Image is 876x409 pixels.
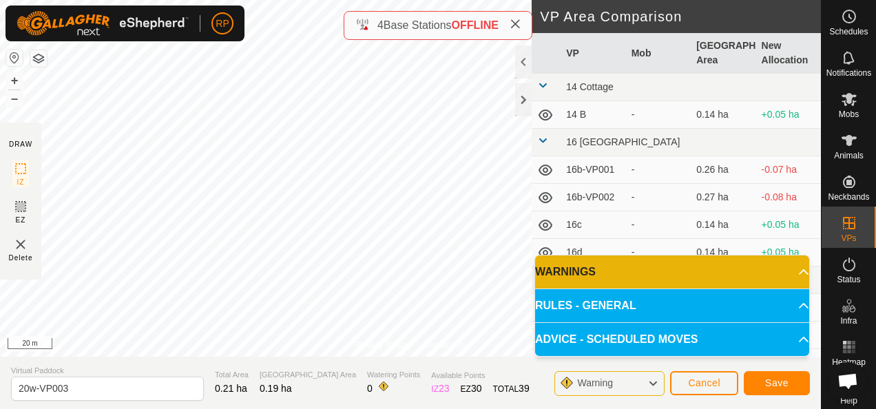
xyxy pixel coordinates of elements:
[424,339,465,351] a: Contact Us
[535,264,596,280] span: WARNINGS
[461,381,482,396] div: EZ
[561,184,625,211] td: 16b-VP002
[688,377,720,388] span: Cancel
[377,19,384,31] span: 4
[566,81,614,92] span: 14 Cottage
[535,323,809,356] p-accordion-header: ADVICE - SCHEDULED MOVES
[471,383,482,394] span: 30
[756,156,821,184] td: -0.07 ha
[756,211,821,239] td: +0.05 ha
[626,33,691,74] th: Mob
[829,28,868,36] span: Schedules
[632,245,685,260] div: -
[834,151,864,160] span: Animals
[561,239,625,266] td: 16d
[519,383,530,394] span: 39
[756,101,821,129] td: +0.05 ha
[691,33,755,74] th: [GEOGRAPHIC_DATA] Area
[632,190,685,204] div: -
[756,33,821,74] th: New Allocation
[566,136,680,147] span: 16 [GEOGRAPHIC_DATA]
[16,215,26,225] span: EZ
[841,234,856,242] span: VPs
[6,72,23,89] button: +
[356,339,408,351] a: Privacy Policy
[535,331,698,348] span: ADVICE - SCHEDULED MOVES
[535,297,636,314] span: RULES - GENERAL
[6,50,23,66] button: Reset Map
[17,177,25,187] span: IZ
[30,50,47,67] button: Map Layers
[431,381,449,396] div: IZ
[691,101,755,129] td: 0.14 ha
[6,90,23,107] button: –
[839,110,859,118] span: Mobs
[691,211,755,239] td: 0.14 ha
[756,184,821,211] td: -0.08 ha
[691,184,755,211] td: 0.27 ha
[452,19,499,31] span: OFFLINE
[493,381,530,396] div: TOTAL
[756,239,821,266] td: +0.05 ha
[840,317,857,325] span: Infra
[215,383,247,394] span: 0.21 ha
[561,211,625,239] td: 16c
[691,239,755,266] td: 0.14 ha
[632,218,685,232] div: -
[829,362,866,399] div: Open chat
[670,371,738,395] button: Cancel
[216,17,229,31] span: RP
[9,253,33,263] span: Delete
[577,377,613,388] span: Warning
[431,370,529,381] span: Available Points
[439,383,450,394] span: 23
[17,11,189,36] img: Gallagher Logo
[384,19,452,31] span: Base Stations
[837,275,860,284] span: Status
[367,369,420,381] span: Watering Points
[828,193,869,201] span: Neckbands
[691,156,755,184] td: 0.26 ha
[11,365,204,377] span: Virtual Paddock
[367,383,373,394] span: 0
[832,358,866,366] span: Heatmap
[215,369,249,381] span: Total Area
[632,107,685,122] div: -
[744,371,810,395] button: Save
[826,69,871,77] span: Notifications
[632,162,685,177] div: -
[260,369,356,381] span: [GEOGRAPHIC_DATA] Area
[561,101,625,129] td: 14 B
[535,289,809,322] p-accordion-header: RULES - GENERAL
[12,236,29,253] img: VP
[535,255,809,289] p-accordion-header: WARNINGS
[9,139,32,149] div: DRAW
[561,156,625,184] td: 16b-VP001
[765,377,789,388] span: Save
[540,8,821,25] h2: VP Area Comparison
[840,397,857,405] span: Help
[260,383,292,394] span: 0.19 ha
[561,33,625,74] th: VP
